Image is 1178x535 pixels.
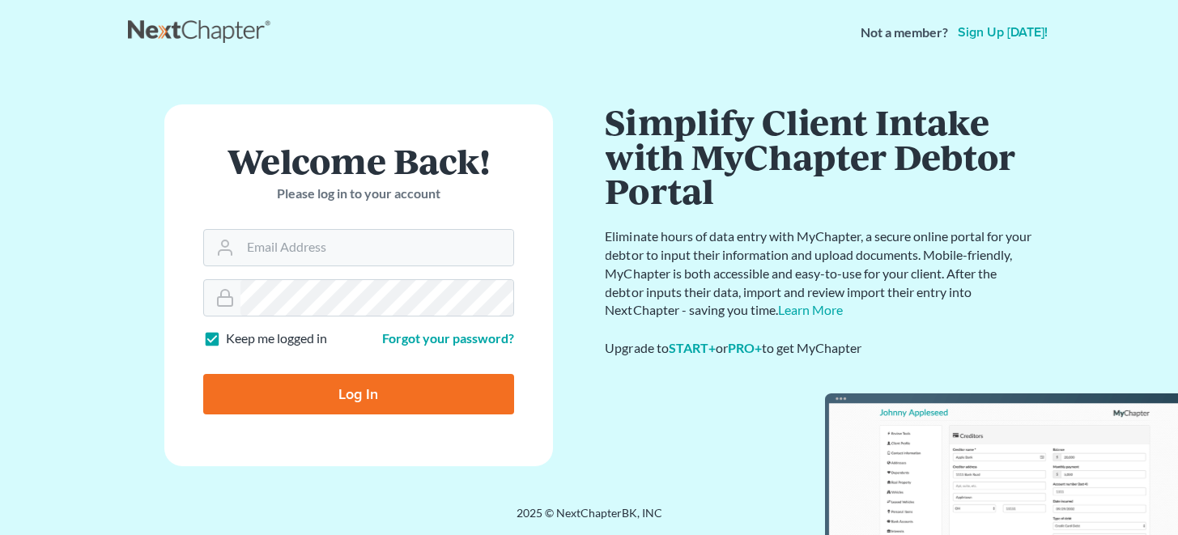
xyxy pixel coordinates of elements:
[606,227,1035,320] p: Eliminate hours of data entry with MyChapter, a secure online portal for your debtor to input the...
[606,339,1035,358] div: Upgrade to or to get MyChapter
[226,329,327,348] label: Keep me logged in
[955,26,1051,39] a: Sign up [DATE]!
[606,104,1035,208] h1: Simplify Client Intake with MyChapter Debtor Portal
[382,330,514,346] a: Forgot your password?
[203,143,514,178] h1: Welcome Back!
[240,230,513,265] input: Email Address
[861,23,948,42] strong: Not a member?
[203,374,514,414] input: Log In
[728,340,762,355] a: PRO+
[203,185,514,203] p: Please log in to your account
[669,340,716,355] a: START+
[778,302,843,317] a: Learn More
[128,505,1051,534] div: 2025 © NextChapterBK, INC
